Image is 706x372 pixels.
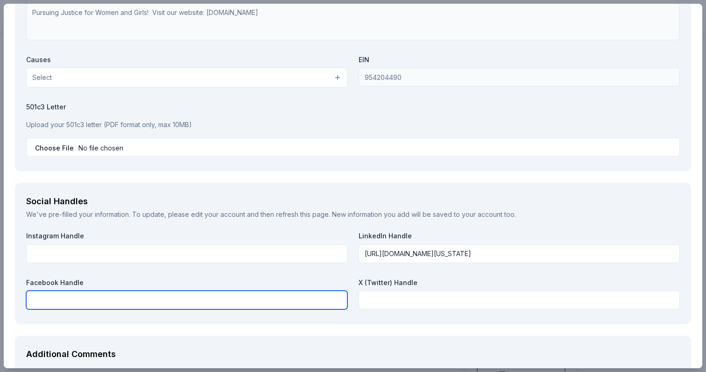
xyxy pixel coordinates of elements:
label: EIN [359,55,680,64]
label: Facebook Handle [26,278,347,287]
textarea: Pursuing Justice for Women and Girls! Visit our website: [DOMAIN_NAME] [26,3,680,40]
label: 501c3 Letter [26,102,680,112]
a: edit your account [191,210,245,218]
span: Select [32,72,52,83]
div: Additional Comments [26,347,680,362]
button: Select [26,68,347,87]
p: Upload your 501c3 letter (PDF format only, max 10MB) [26,119,680,130]
label: LinkedIn Handle [359,231,680,241]
div: Social Handles [26,194,680,209]
label: X (Twitter) Handle [359,278,680,287]
label: Causes [26,55,347,64]
label: Instagram Handle [26,231,347,241]
div: We've pre-filled your information. To update, please and then refresh this page. New information ... [26,209,680,220]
